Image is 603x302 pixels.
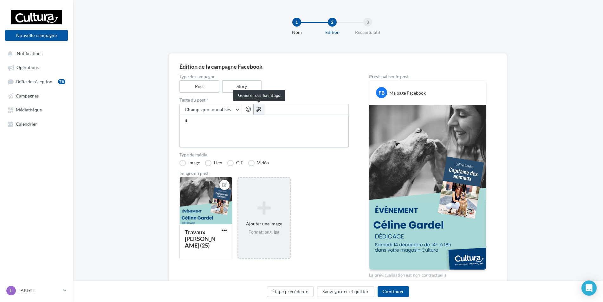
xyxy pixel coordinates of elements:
div: La prévisualisation est non-contractuelle [369,270,486,278]
div: Prévisualiser le post [369,74,486,79]
span: Médiathèque [16,107,42,113]
span: Notifications [17,51,42,56]
div: 2 [328,18,337,27]
span: Calendrier [16,121,37,127]
a: Boîte de réception78 [4,76,69,87]
p: LABEGE [18,287,61,294]
label: GIF [227,160,243,166]
span: Opérations [16,65,39,70]
span: Champs personnalisés [185,107,231,112]
div: Images du post [179,171,349,176]
label: Vidéo [248,160,269,166]
a: L LABEGE [5,285,68,297]
div: Générer des hashtags [233,90,285,101]
div: 3 [363,18,372,27]
label: Type de média [179,153,349,157]
span: Campagnes [16,93,39,98]
div: Ma page Facebook [389,90,426,96]
div: Open Intercom Messenger [581,280,597,296]
button: Nouvelle campagne [5,30,68,41]
div: Edition [312,29,353,35]
button: Champs personnalisés [180,104,243,115]
div: 1 [292,18,301,27]
a: Campagnes [4,90,69,101]
label: Lien [205,160,222,166]
span: Boîte de réception [16,79,52,84]
div: Travaux [PERSON_NAME] (25) [185,229,216,249]
div: FB [376,87,387,98]
label: Story [222,80,262,93]
label: Image [179,160,200,166]
span: L [10,287,12,294]
a: Opérations [4,61,69,73]
button: Continuer [378,286,409,297]
button: Notifications [4,47,67,59]
div: Récapitulatif [347,29,388,35]
button: Étape précédente [267,286,314,297]
label: Texte du post * [179,98,349,102]
button: Sauvegarder et quitter [317,286,374,297]
div: Nom [276,29,317,35]
div: 78 [58,79,65,84]
label: Type de campagne [179,74,349,79]
label: Post [179,80,219,93]
div: Édition de la campagne Facebook [179,64,496,69]
a: Médiathèque [4,104,69,115]
a: Calendrier [4,118,69,129]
